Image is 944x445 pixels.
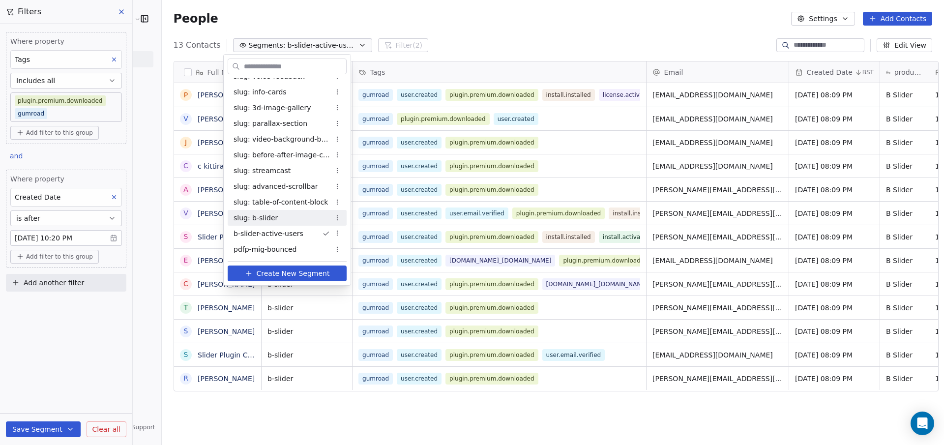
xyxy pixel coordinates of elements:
[234,213,278,223] span: slug: b-slider
[228,266,347,281] button: Create New Segment
[234,150,330,160] span: slug: before-after-image-compare
[257,268,330,279] span: Create New Segment
[234,119,307,129] span: slug: parallax-section
[234,134,330,145] span: slug: video-background-block
[234,229,303,239] span: b-slider-active-users
[234,197,328,208] span: slug: table-of-content-block
[234,244,297,255] span: pdfp-mig-bounced
[234,181,318,192] span: slug: advanced-scrollbar
[234,166,291,176] span: slug: streamcast
[234,87,287,97] span: slug: info-cards
[234,103,311,113] span: slug: 3d-image-gallery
